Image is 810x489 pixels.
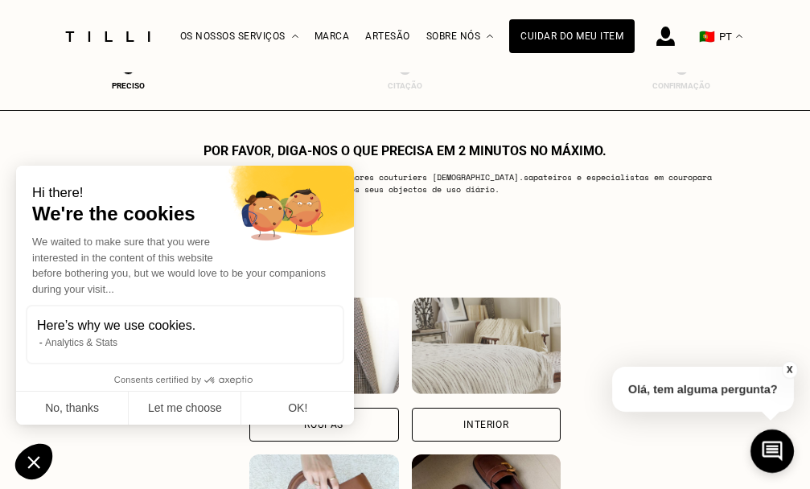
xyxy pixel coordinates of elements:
[736,35,742,39] img: menu déroulant
[180,1,298,72] div: Os nossos serviços
[509,19,635,53] a: Cuidar do meu item
[412,298,561,394] img: Interior
[292,35,298,39] img: Menu suspenso
[315,31,350,42] a: Marca
[782,361,798,379] button: X
[19,228,791,265] div: Categoria
[699,29,715,44] span: 🇵🇹
[373,81,438,90] div: Citação
[426,1,494,72] div: Sobre nós
[204,143,606,158] h1: Por favor, diga-nos o que precisa em 2 minutos no máximo.
[304,420,343,429] div: Roupas
[612,367,794,412] p: Olá, tem alguma pergunta?
[97,81,161,90] div: Preciso
[691,1,750,72] button: 🇵🇹 PT
[487,35,493,39] img: Menu suspenso sobre
[463,420,508,429] div: Interior
[649,81,713,90] div: Confirmação
[656,27,675,46] img: ícone de login
[365,31,410,42] a: Artesão
[60,31,156,42] img: Logotipo do serviço de costura Tilli
[86,171,724,195] p: Na Tilli, nossa comunidade de artesãos inclui os melhores couturiers [DEMOGRAPHIC_DATA]. sapateir...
